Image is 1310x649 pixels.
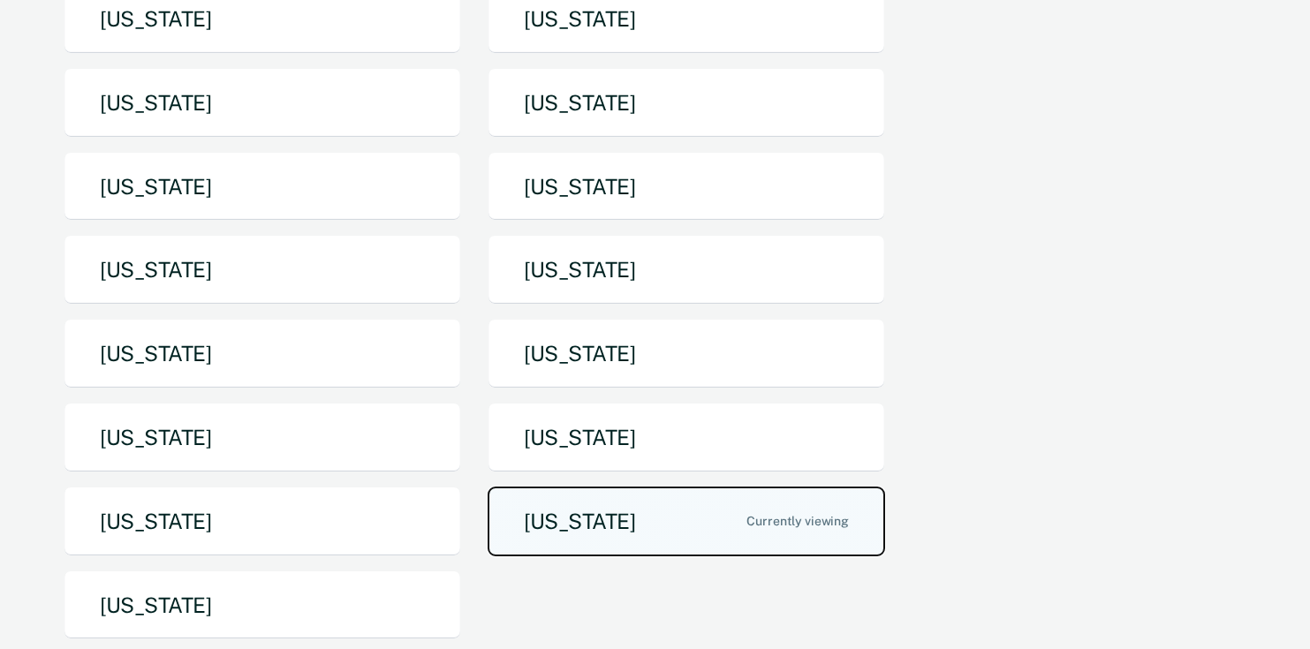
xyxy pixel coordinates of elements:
[64,152,461,222] button: [US_STATE]
[488,68,885,138] button: [US_STATE]
[488,319,885,389] button: [US_STATE]
[488,403,885,472] button: [US_STATE]
[488,152,885,222] button: [US_STATE]
[64,319,461,389] button: [US_STATE]
[64,487,461,556] button: [US_STATE]
[488,235,885,305] button: [US_STATE]
[488,487,885,556] button: [US_STATE]
[64,235,461,305] button: [US_STATE]
[64,403,461,472] button: [US_STATE]
[64,68,461,138] button: [US_STATE]
[64,570,461,640] button: [US_STATE]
